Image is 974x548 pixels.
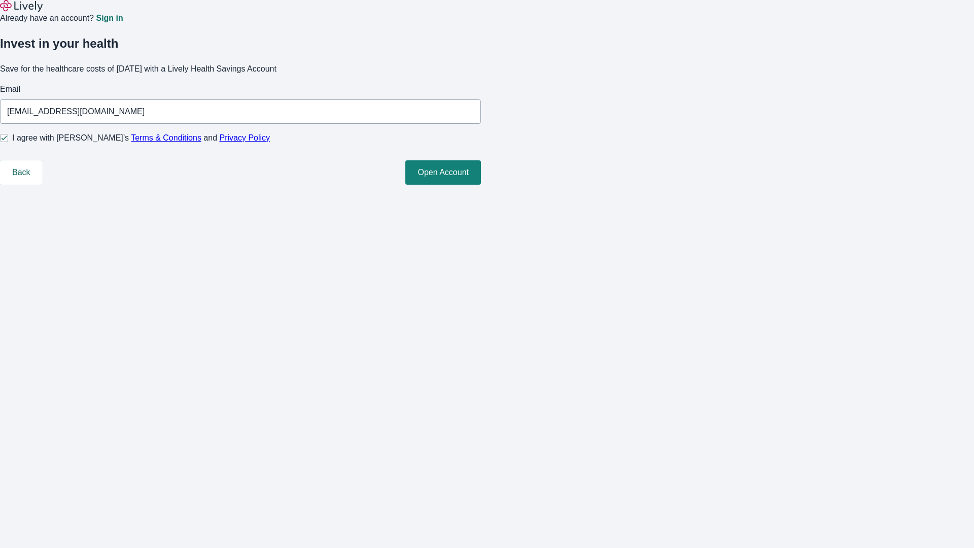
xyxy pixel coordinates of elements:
span: I agree with [PERSON_NAME]’s and [12,132,270,144]
a: Terms & Conditions [131,133,201,142]
button: Open Account [405,160,481,185]
a: Sign in [96,14,123,22]
a: Privacy Policy [220,133,270,142]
